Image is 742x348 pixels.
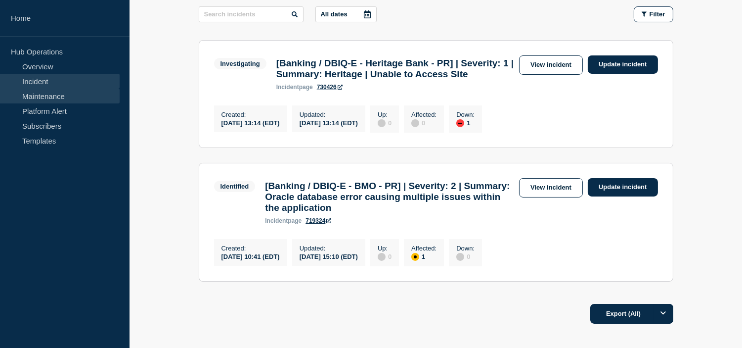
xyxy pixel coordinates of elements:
[276,84,313,91] p: page
[378,245,392,252] p: Up :
[300,111,358,118] p: Updated :
[306,217,331,224] a: 719324
[654,304,673,324] button: Options
[276,84,299,91] span: incident
[300,252,358,260] div: [DATE] 15:10 (EDT)
[411,118,436,127] div: 0
[411,111,436,118] p: Affected :
[411,119,419,127] div: disabled
[650,10,665,18] span: Filter
[214,181,256,192] span: Identified
[590,304,673,324] button: Export (All)
[214,58,266,69] span: Investigating
[456,111,475,118] p: Down :
[199,6,304,22] input: Search incidents
[276,58,514,80] h3: [Banking / DBIQ-E - Heritage Bank - PR] | Severity: 1 | Summary: Heritage | Unable to Access Site
[456,245,475,252] p: Down :
[315,6,377,22] button: All dates
[265,217,288,224] span: incident
[378,119,386,127] div: disabled
[456,253,464,261] div: disabled
[634,6,673,22] button: Filter
[411,245,436,252] p: Affected :
[317,84,343,91] a: 730426
[411,253,419,261] div: affected
[378,253,386,261] div: disabled
[221,245,280,252] p: Created :
[378,252,392,261] div: 0
[221,118,280,127] div: [DATE] 13:14 (EDT)
[378,111,392,118] p: Up :
[588,55,658,74] a: Update incident
[265,181,514,213] h3: [Banking / DBIQ-E - BMO - PR] | Severity: 2 | Summary: Oracle database error causing multiple iss...
[221,111,280,118] p: Created :
[378,118,392,127] div: 0
[300,245,358,252] p: Updated :
[321,10,348,18] p: All dates
[265,217,302,224] p: page
[456,252,475,261] div: 0
[221,252,280,260] div: [DATE] 10:41 (EDT)
[588,178,658,197] a: Update incident
[456,118,475,127] div: 1
[519,55,583,75] a: View incident
[456,119,464,127] div: down
[411,252,436,261] div: 1
[519,178,583,198] a: View incident
[300,118,358,127] div: [DATE] 13:14 (EDT)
